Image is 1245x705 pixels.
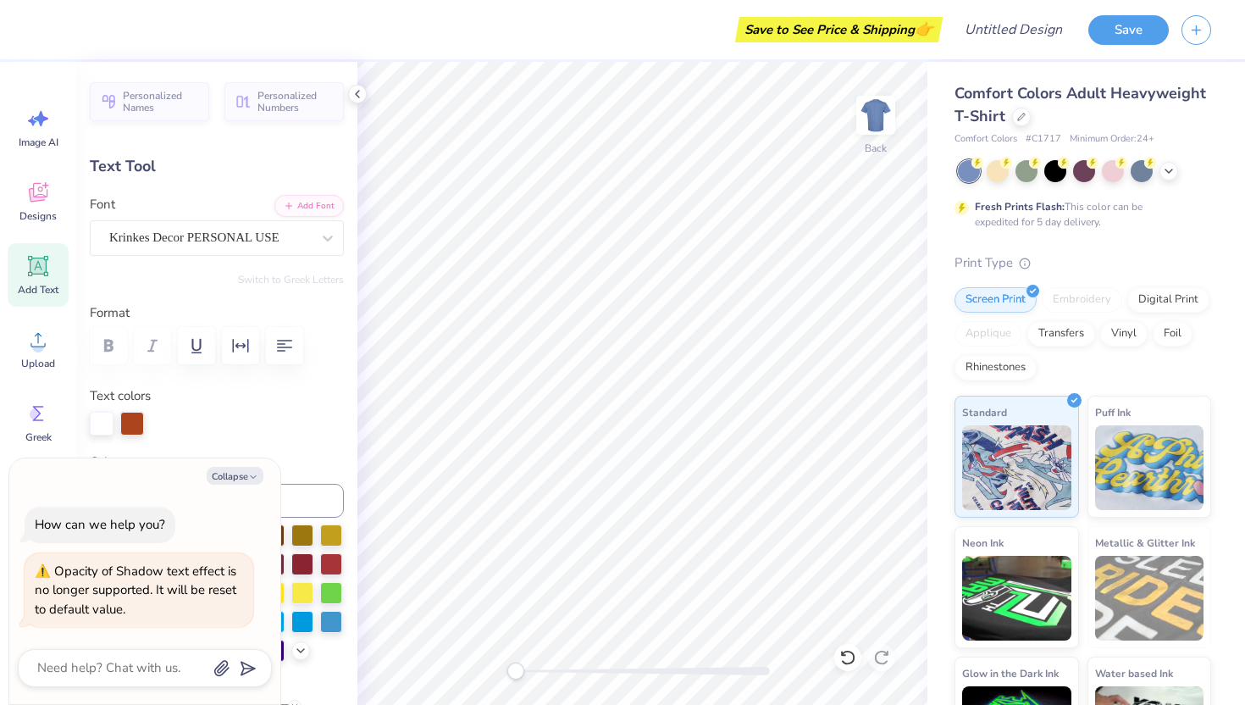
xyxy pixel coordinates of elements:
span: Water based Ink [1095,664,1173,682]
span: Metallic & Glitter Ink [1095,534,1195,552]
span: Puff Ink [1095,403,1131,421]
div: Vinyl [1100,321,1148,347]
button: Collapse [207,467,263,485]
div: Back [865,141,887,156]
span: Personalized Names [123,90,199,114]
span: Personalized Numbers [257,90,334,114]
div: Save to See Price & Shipping [739,17,938,42]
span: Designs [19,209,57,223]
span: # C1717 [1026,132,1061,147]
div: Transfers [1027,321,1095,347]
button: Add Font [274,195,344,217]
img: Standard [962,425,1071,510]
div: Embroidery [1042,287,1122,313]
div: This color can be expedited for 5 day delivery. [975,199,1183,230]
button: Personalized Numbers [224,82,344,121]
div: Accessibility label [507,663,524,680]
img: Metallic & Glitter Ink [1095,556,1204,641]
label: Font [90,195,115,214]
span: Standard [962,403,1007,421]
div: Foil [1153,321,1192,347]
div: Screen Print [955,287,1037,313]
span: Minimum Order: 24 + [1070,132,1154,147]
strong: Fresh Prints Flash: [975,200,1065,214]
img: Back [859,98,893,132]
span: Glow in the Dark Ink [962,664,1059,682]
span: Image AI [19,136,58,149]
div: Print Type [955,253,1211,273]
span: Comfort Colors Adult Heavyweight T-Shirt [955,83,1206,126]
button: Save [1088,15,1169,45]
div: Applique [955,321,1022,347]
span: Comfort Colors [955,132,1017,147]
img: Puff Ink [1095,425,1204,510]
label: Text colors [90,386,151,406]
img: Neon Ink [962,556,1071,641]
button: Personalized Names [90,82,209,121]
div: Text Tool [90,155,344,178]
label: Format [90,303,344,323]
span: Upload [21,357,55,370]
span: Greek [25,430,52,444]
span: 👉 [915,19,933,39]
div: Digital Print [1127,287,1209,313]
button: Switch to Greek Letters [238,273,344,286]
label: Color [90,452,344,472]
span: Neon Ink [962,534,1004,552]
div: Opacity of Shadow text effect is no longer supported. It will be reset to default value. [35,562,243,619]
span: Add Text [18,283,58,297]
input: Untitled Design [951,13,1076,47]
div: Rhinestones [955,355,1037,380]
div: How can we help you? [35,516,165,533]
